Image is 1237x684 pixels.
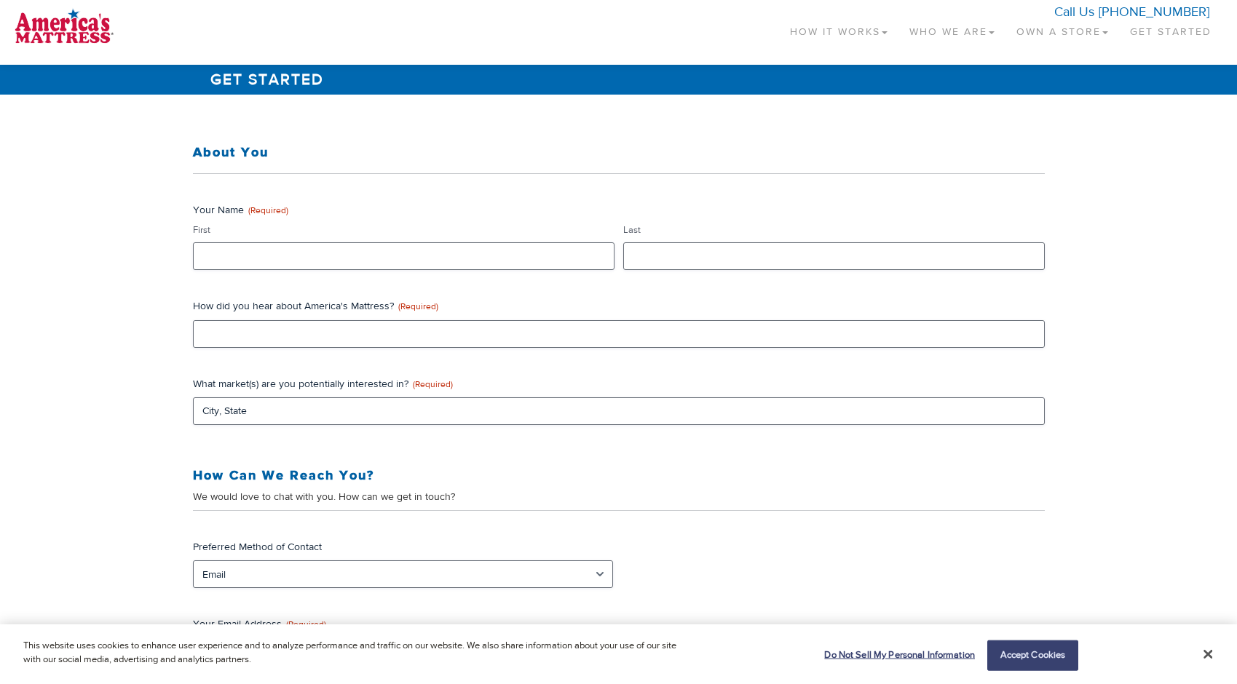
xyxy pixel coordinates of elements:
label: How did you hear about America's Mattress? [193,299,1045,314]
a: Get Started [1119,7,1222,50]
h3: How Can We Reach You? [193,469,1045,483]
span: (Required) [286,619,326,630]
a: Who We Are [898,7,1005,50]
p: This website uses cookies to enhance user experience and to analyze performance and traffic on ou... [23,639,680,667]
button: Close [1204,648,1213,661]
label: First [193,223,614,237]
span: (Required) [398,301,438,312]
h3: About You [193,146,1045,160]
button: Accept Cookies [987,640,1078,671]
button: Do Not Sell My Personal Information [817,641,975,670]
span: Call Us [1054,4,1094,20]
a: Own a Store [1005,7,1119,50]
span: (Required) [248,204,288,216]
a: How It Works [779,7,898,50]
legend: Your Name [193,203,288,218]
label: Preferred Method of Contact [193,540,1045,554]
div: We would love to chat with you. How can we get in touch? [193,490,1045,504]
a: [PHONE_NUMBER] [1099,4,1209,20]
h1: Get Started [204,65,1034,95]
label: Last [623,223,1045,237]
img: logo [15,7,114,44]
legend: Your Email Address [193,617,326,632]
span: (Required) [413,378,453,390]
label: What market(s) are you potentially interested in? [193,377,1045,391]
input: City, State [193,397,1045,425]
